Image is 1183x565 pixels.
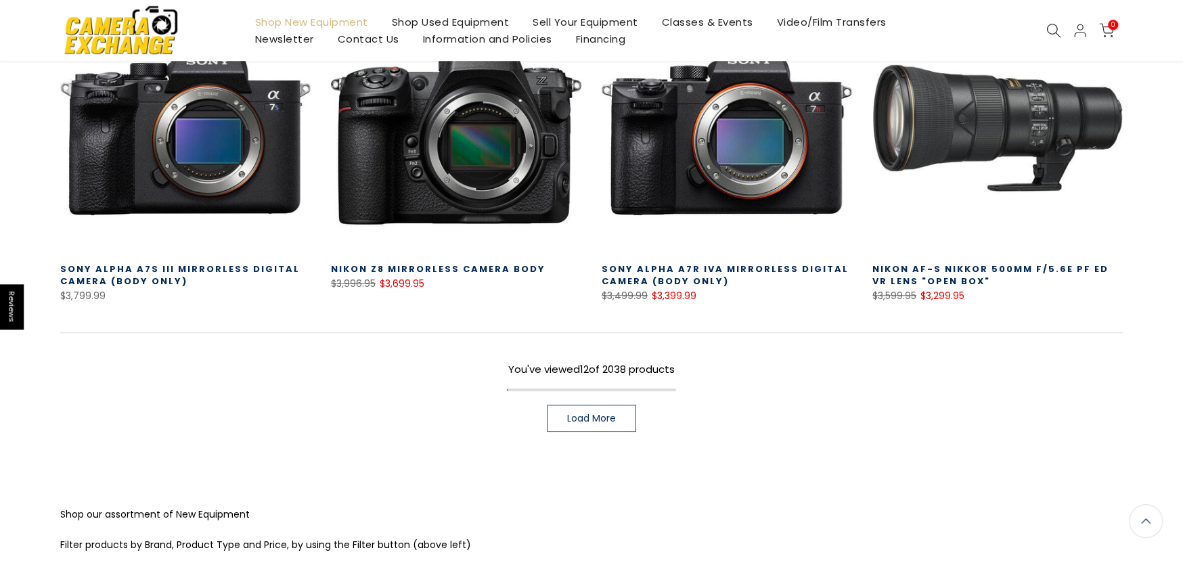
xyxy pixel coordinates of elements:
[60,263,300,288] a: Sony Alpha a7S III Mirrorless Digital Camera (Body Only)
[652,288,696,304] ins: $3,399.99
[411,30,564,47] a: Information and Policies
[650,14,765,30] a: Classes & Events
[602,263,849,288] a: Sony Alpha a7R IVa Mirrorless Digital Camera (Body Only)
[564,30,638,47] a: Financing
[331,263,545,275] a: Nikon Z8 Mirrorless Camera Body
[380,14,521,30] a: Shop Used Equipment
[1129,504,1163,538] a: Back to the top
[765,14,898,30] a: Video/Film Transfers
[602,289,648,302] del: $3,499.99
[920,288,964,304] ins: $3,299.95
[331,277,376,290] del: $3,996.95
[520,14,650,30] a: Sell Your Equipment
[60,538,471,551] span: Filter products by Brand, Product Type and Price, by using the Filter button (above left)
[243,14,380,30] a: Shop New Equipment
[508,362,675,376] span: You've viewed of 2038 products
[243,30,326,47] a: Newsletter
[60,506,1123,523] p: Shop our assortment of New Equipment
[60,288,311,304] div: $3,799.99
[872,289,916,302] del: $3,599.95
[326,30,411,47] a: Contact Us
[380,275,424,292] ins: $3,699.95
[1099,23,1114,38] a: 0
[580,362,589,376] span: 12
[872,263,1109,288] a: Nikon AF-S Nikkor 500mm f/5.6E PF ED VR Lens "Open Box"
[547,405,636,432] a: Load More
[1108,20,1118,30] span: 0
[567,413,616,423] span: Load More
